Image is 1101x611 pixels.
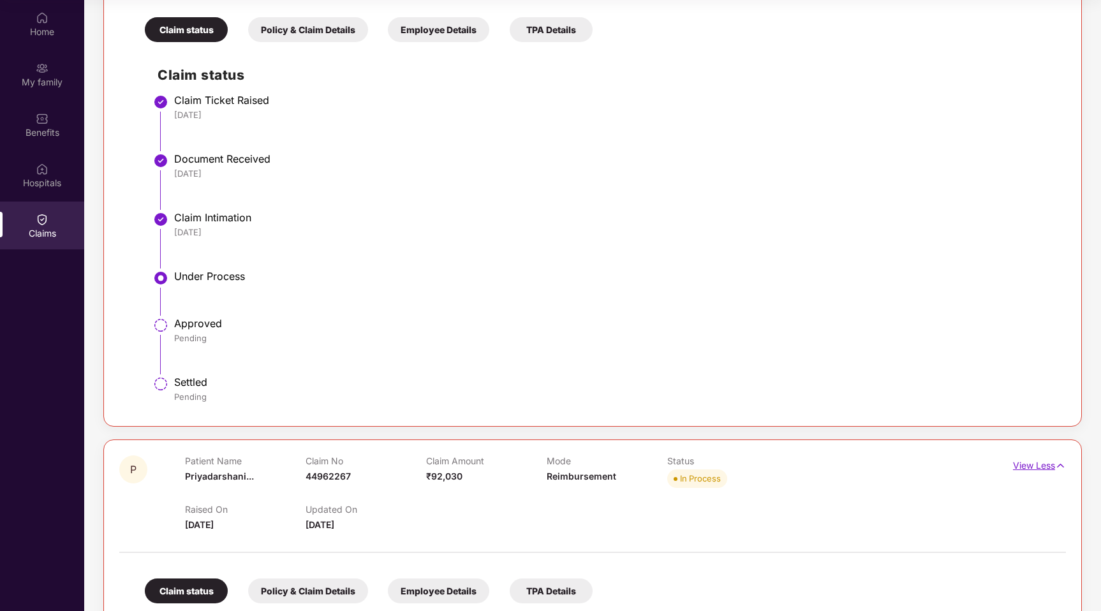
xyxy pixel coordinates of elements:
img: svg+xml;base64,PHN2ZyBpZD0iSG9zcGl0YWxzIiB4bWxucz0iaHR0cDovL3d3dy53My5vcmcvMjAwMC9zdmciIHdpZHRoPS... [36,163,48,175]
img: svg+xml;base64,PHN2ZyBpZD0iQ2xhaW0iIHhtbG5zPSJodHRwOi8vd3d3LnczLm9yZy8yMDAwL3N2ZyIgd2lkdGg9IjIwIi... [36,213,48,226]
img: svg+xml;base64,PHN2ZyBpZD0iU3RlcC1Eb25lLTMyeDMyIiB4bWxucz0iaHR0cDovL3d3dy53My5vcmcvMjAwMC9zdmciIH... [153,212,168,227]
p: Status [667,455,788,466]
p: View Less [1013,455,1066,473]
div: TPA Details [510,578,593,603]
div: Document Received [174,152,1053,165]
img: svg+xml;base64,PHN2ZyB4bWxucz0iaHR0cDovL3d3dy53My5vcmcvMjAwMC9zdmciIHdpZHRoPSIxNyIgaGVpZ2h0PSIxNy... [1055,459,1066,473]
img: svg+xml;base64,PHN2ZyBpZD0iSG9tZSIgeG1sbnM9Imh0dHA6Ly93d3cudzMub3JnLzIwMDAvc3ZnIiB3aWR0aD0iMjAiIG... [36,11,48,24]
span: ₹92,030 [426,471,462,482]
div: Under Process [174,270,1053,283]
p: Raised On [185,504,306,515]
p: Mode [547,455,667,466]
img: svg+xml;base64,PHN2ZyBpZD0iU3RlcC1QZW5kaW5nLTMyeDMyIiB4bWxucz0iaHR0cDovL3d3dy53My5vcmcvMjAwMC9zdm... [153,376,168,392]
span: 44962267 [306,471,351,482]
div: Policy & Claim Details [248,17,368,42]
p: Updated On [306,504,426,515]
span: [DATE] [185,519,214,530]
span: Priyadarshani... [185,471,254,482]
div: Pending [174,332,1053,344]
div: Claim Intimation [174,211,1053,224]
div: Pending [174,391,1053,402]
span: Reimbursement [547,471,616,482]
div: [DATE] [174,226,1053,238]
div: [DATE] [174,109,1053,121]
div: TPA Details [510,17,593,42]
p: Claim No [306,455,426,466]
h2: Claim status [158,64,1053,85]
div: Policy & Claim Details [248,578,368,603]
img: svg+xml;base64,PHN2ZyBpZD0iU3RlcC1Eb25lLTMyeDMyIiB4bWxucz0iaHR0cDovL3d3dy53My5vcmcvMjAwMC9zdmciIH... [153,153,168,168]
p: Patient Name [185,455,306,466]
div: Approved [174,317,1053,330]
img: svg+xml;base64,PHN2ZyB3aWR0aD0iMjAiIGhlaWdodD0iMjAiIHZpZXdCb3g9IjAgMCAyMCAyMCIgZmlsbD0ibm9uZSIgeG... [36,62,48,75]
div: Claim status [145,17,228,42]
div: In Process [680,472,721,485]
p: Claim Amount [426,455,547,466]
img: svg+xml;base64,PHN2ZyBpZD0iU3RlcC1Eb25lLTMyeDMyIiB4bWxucz0iaHR0cDovL3d3dy53My5vcmcvMjAwMC9zdmciIH... [153,94,168,110]
span: [DATE] [306,519,334,530]
div: Settled [174,376,1053,388]
div: Employee Details [388,578,489,603]
span: P [130,464,137,475]
img: svg+xml;base64,PHN2ZyBpZD0iU3RlcC1QZW5kaW5nLTMyeDMyIiB4bWxucz0iaHR0cDovL3d3dy53My5vcmcvMjAwMC9zdm... [153,318,168,333]
div: Claim status [145,578,228,603]
img: svg+xml;base64,PHN2ZyBpZD0iU3RlcC1BY3RpdmUtMzJ4MzIiIHhtbG5zPSJodHRwOi8vd3d3LnczLm9yZy8yMDAwL3N2Zy... [153,270,168,286]
div: Claim Ticket Raised [174,94,1053,107]
img: svg+xml;base64,PHN2ZyBpZD0iQmVuZWZpdHMiIHhtbG5zPSJodHRwOi8vd3d3LnczLm9yZy8yMDAwL3N2ZyIgd2lkdGg9Ij... [36,112,48,125]
div: Employee Details [388,17,489,42]
div: [DATE] [174,168,1053,179]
